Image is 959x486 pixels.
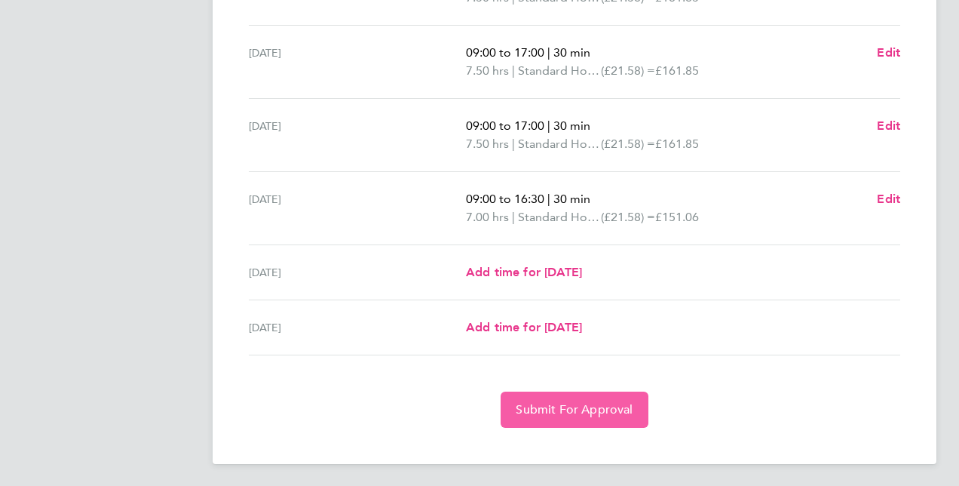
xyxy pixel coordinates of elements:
span: Standard Hourly [518,62,601,80]
a: Edit [877,190,900,208]
a: Add time for [DATE] [466,263,582,281]
a: Edit [877,44,900,62]
span: £161.85 [655,63,699,78]
span: | [512,63,515,78]
div: [DATE] [249,44,466,80]
span: £151.06 [655,210,699,224]
span: | [512,210,515,224]
a: Add time for [DATE] [466,318,582,337]
span: 09:00 to 17:00 [466,45,544,60]
span: £161.85 [655,137,699,151]
span: | [547,45,550,60]
span: 09:00 to 17:00 [466,118,544,133]
span: Edit [877,192,900,206]
a: Edit [877,117,900,135]
span: Edit [877,45,900,60]
span: 30 min [553,45,590,60]
span: 30 min [553,192,590,206]
span: 09:00 to 16:30 [466,192,544,206]
span: 7.50 hrs [466,63,509,78]
span: (£21.58) = [601,137,655,151]
span: Add time for [DATE] [466,320,582,334]
span: | [547,118,550,133]
div: [DATE] [249,318,466,337]
span: (£21.58) = [601,63,655,78]
span: Standard Hourly [518,208,601,226]
span: 30 min [553,118,590,133]
div: [DATE] [249,263,466,281]
span: | [512,137,515,151]
span: Edit [877,118,900,133]
div: [DATE] [249,190,466,226]
span: | [547,192,550,206]
span: Submit For Approval [516,402,633,417]
button: Submit For Approval [501,392,648,428]
span: 7.50 hrs [466,137,509,151]
span: Add time for [DATE] [466,265,582,279]
span: (£21.58) = [601,210,655,224]
div: [DATE] [249,117,466,153]
span: 7.00 hrs [466,210,509,224]
span: Standard Hourly [518,135,601,153]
